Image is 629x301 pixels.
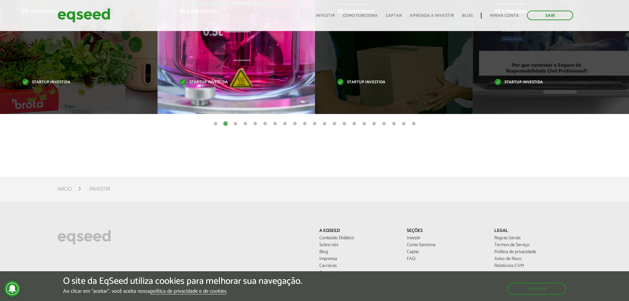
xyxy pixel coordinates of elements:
a: Como funciona [407,243,484,247]
button: 4 of 21 [242,121,249,127]
h5: O site da EqSeed utiliza cookies para melhorar sua navegação. [63,276,302,286]
p: Startup investida [495,81,598,84]
img: EqSeed Logo [57,228,111,246]
a: Aviso de Risco [494,257,572,261]
button: 21 of 21 [410,121,417,127]
p: A EqSeed [319,228,397,234]
a: Conteúdo Didático [319,236,397,241]
button: 2 of 21 [222,121,229,127]
a: Regras Gerais [494,236,572,241]
a: Aprenda a investir [410,14,454,18]
p: Legal [494,228,572,234]
p: Seções [407,228,484,234]
button: 16 of 21 [361,121,367,127]
p: Startup investida [180,81,283,84]
button: 14 of 21 [341,121,348,127]
button: 18 of 21 [381,121,387,127]
a: Sair [527,11,573,20]
li: Investir [89,185,110,194]
button: 3 of 21 [232,121,239,127]
a: Sobre nós [319,243,397,247]
a: Contato [319,271,397,275]
a: Captar [386,14,402,18]
button: 11 of 21 [311,121,318,127]
a: Carreiras [319,264,397,268]
button: 6 of 21 [262,121,268,127]
button: 17 of 21 [371,121,377,127]
button: 5 of 21 [252,121,259,127]
p: Startup investida [22,81,125,84]
button: 1 of 21 [212,121,219,127]
a: Blog [319,250,397,254]
p: Startup investida [337,81,440,84]
a: Política de privacidade [494,250,572,254]
a: Captar [407,250,484,254]
a: Termos de Serviço [494,243,572,247]
p: Ao clicar em "aceitar", você aceita nossa . [63,288,302,294]
button: 13 of 21 [331,121,338,127]
a: Minha conta [490,14,519,18]
button: 8 of 21 [282,121,288,127]
button: Aceitar [507,283,566,295]
button: 12 of 21 [321,121,328,127]
button: 10 of 21 [301,121,308,127]
button: 7 of 21 [272,121,278,127]
a: Início [57,187,72,192]
button: 15 of 21 [351,121,358,127]
a: Como funciona [343,14,378,18]
a: Imprensa [319,257,397,261]
a: política de privacidade e de cookies [150,289,227,294]
a: Blog [462,14,473,18]
a: FAQ [407,257,484,261]
img: EqSeed [57,7,110,24]
button: 20 of 21 [401,121,407,127]
button: 9 of 21 [292,121,298,127]
a: Investir [407,236,484,241]
a: Investir [316,14,335,18]
a: Relatórios CVM [494,264,572,268]
button: 19 of 21 [391,121,397,127]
